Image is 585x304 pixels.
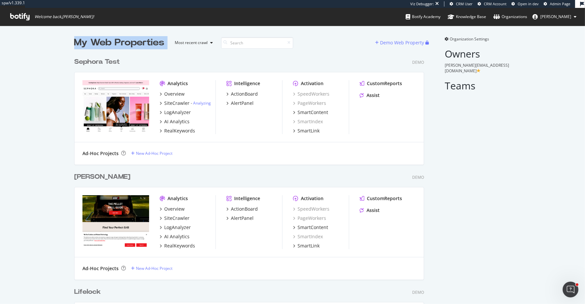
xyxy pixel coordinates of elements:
span: [PERSON_NAME][EMAIL_ADDRESS][DOMAIN_NAME] [445,62,509,74]
div: SiteCrawler [164,100,190,106]
div: Organizations [493,13,527,20]
a: Open in dev [511,1,539,7]
div: Assist [367,92,380,99]
a: ActionBoard [226,206,258,212]
a: SpeedWorkers [293,91,329,97]
div: Lifelock [74,287,101,297]
a: AI Analytics [160,233,190,240]
div: - [191,100,211,106]
a: Organizations [493,8,527,26]
a: SmartContent [293,224,328,231]
div: Ad-Hoc Projects [82,265,119,272]
div: Most recent crawl [175,41,208,45]
div: LogAnalyzer [164,224,191,231]
button: [PERSON_NAME] [527,12,582,22]
a: SmartIndex [293,118,323,125]
div: Botify Academy [406,13,440,20]
a: SpeedWorkers [293,206,329,212]
div: ActionBoard [231,91,258,97]
div: Analytics [168,80,188,87]
a: New Ad-Hoc Project [131,151,172,156]
a: CRM User [450,1,473,7]
a: AI Analytics [160,118,190,125]
div: AlertPanel [231,215,254,222]
a: [PERSON_NAME] [74,172,133,182]
div: LogAnalyzer [164,109,191,116]
a: LogAnalyzer [160,224,191,231]
a: PageWorkers [293,215,326,222]
div: Intelligence [234,195,260,202]
div: Overview [164,91,185,97]
div: Activation [301,195,324,202]
img: Sephora Test [82,80,149,133]
span: CRM User [456,1,473,6]
a: Assist [360,92,380,99]
span: CRM Account [484,1,506,6]
div: SiteCrawler [164,215,190,222]
div: Assist [367,207,380,214]
a: AlertPanel [226,100,254,106]
h2: Teams [445,80,511,91]
div: CustomReports [367,195,402,202]
a: RealKeywords [160,243,195,249]
a: SiteCrawler- Analyzing [160,100,211,106]
a: Lifelock [74,287,103,297]
a: AlertPanel [226,215,254,222]
a: Knowledge Base [448,8,486,26]
div: RealKeywords [164,243,195,249]
button: Most recent crawl [170,37,216,48]
div: Knowledge Base [448,13,486,20]
div: Demo [412,175,424,180]
a: New Ad-Hoc Project [131,266,172,271]
a: CRM Account [478,1,506,7]
div: Viz Debugger: [410,1,434,7]
div: Activation [301,80,324,87]
h2: Owners [445,48,511,59]
a: SiteCrawler [160,215,190,222]
div: Demo [412,59,424,65]
a: SmartContent [293,109,328,116]
div: Intelligence [234,80,260,87]
span: Open in dev [518,1,539,6]
a: Overview [160,206,185,212]
div: SmartLink [298,243,320,249]
div: RealKeywords [164,128,195,134]
a: Analyzing [193,100,211,106]
a: Admin Page [544,1,570,7]
a: SmartLink [293,128,320,134]
a: LogAnalyzer [160,109,191,116]
iframe: Intercom live chat [563,282,578,297]
div: Ad-Hoc Projects [82,150,119,157]
span: Welcome back, [PERSON_NAME] ! [34,14,94,19]
div: AlertPanel [231,100,254,106]
a: PageWorkers [293,100,326,106]
div: My Web Properties [74,36,165,49]
a: ActionBoard [226,91,258,97]
span: Organization Settings [450,36,489,42]
a: SmartIndex [293,233,323,240]
div: Sephora Test [74,57,120,67]
a: Demo Web Property [375,40,426,45]
a: Botify Academy [406,8,440,26]
div: New Ad-Hoc Project [136,151,172,156]
div: ActionBoard [231,206,258,212]
span: dalton [540,14,571,19]
div: New Ad-Hoc Project [136,266,172,271]
div: SmartLink [298,128,320,134]
div: Analytics [168,195,188,202]
a: RealKeywords [160,128,195,134]
a: Assist [360,207,380,214]
div: Overview [164,206,185,212]
div: SmartContent [298,109,328,116]
div: Demo Web Property [380,39,424,46]
a: SmartLink [293,243,320,249]
div: AI Analytics [164,118,190,125]
img: Weber [82,195,149,248]
a: Overview [160,91,185,97]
